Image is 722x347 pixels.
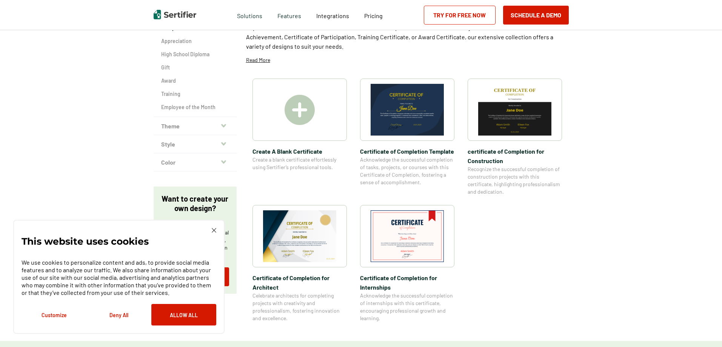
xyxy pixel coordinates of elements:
[252,156,347,171] span: Create a blank certificate effortlessly using Sertifier’s professional tools.
[246,23,569,51] p: Explore a wide selection of customizable certificate templates at Sertifier. Whether you need a C...
[161,51,229,58] a: High School Diploma
[360,273,454,292] span: Certificate of Completion​ for Internships
[684,311,722,347] iframe: Chat Widget
[252,147,347,156] span: Create A Blank Certificate
[252,273,347,292] span: Certificate of Completion​ for Architect
[154,135,237,153] button: Style
[468,79,562,196] a: certificate of Completion for Constructioncertificate of Completion for ConstructionRecognize the...
[316,10,349,20] a: Integrations
[263,210,336,262] img: Certificate of Completion​ for Architect
[360,156,454,186] span: Acknowledge the successful completion of tasks, projects, or courses with this Certificate of Com...
[503,6,569,25] button: Schedule a Demo
[360,292,454,322] span: Acknowledge the successful completion of internships with this certificate, encouraging professio...
[161,77,229,85] a: Award
[86,304,151,325] button: Deny All
[252,292,347,322] span: Celebrate architects for completing projects with creativity and professionalism, fostering innov...
[360,147,454,156] span: Certificate of Completion Template
[161,90,229,98] a: Training
[252,205,347,322] a: Certificate of Completion​ for ArchitectCertificate of Completion​ for ArchitectCelebrate archite...
[285,95,315,125] img: Create A Blank Certificate
[468,147,562,165] span: certificate of Completion for Construction
[371,210,444,262] img: Certificate of Completion​ for Internships
[424,6,496,25] a: Try for Free Now
[161,194,229,213] p: Want to create your own design?
[161,64,229,71] a: Gift
[360,79,454,196] a: Certificate of Completion TemplateCertificate of Completion TemplateAcknowledge the successful co...
[22,259,216,296] p: We use cookies to personalize content and ads, to provide social media features and to analyze ou...
[316,12,349,19] span: Integrations
[161,37,229,45] a: Appreciation
[478,84,551,136] img: certificate of Completion for Construction
[154,153,237,171] button: Color
[364,12,383,19] span: Pricing
[212,228,216,233] img: Cookie Popup Close
[22,304,86,325] button: Customize
[154,117,237,135] button: Theme
[246,56,270,64] p: Read More
[237,10,262,20] span: Solutions
[360,205,454,322] a: Certificate of Completion​ for InternshipsCertificate of Completion​ for InternshipsAcknowledge t...
[22,238,149,245] p: This website uses cookies
[161,103,229,111] a: Employee of the Month
[468,165,562,196] span: Recognize the successful completion of construction projects with this certificate, highlighting ...
[277,10,301,20] span: Features
[154,10,196,19] img: Sertifier | Digital Credentialing Platform
[364,10,383,20] a: Pricing
[151,304,216,325] button: Allow All
[371,84,444,136] img: Certificate of Completion Template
